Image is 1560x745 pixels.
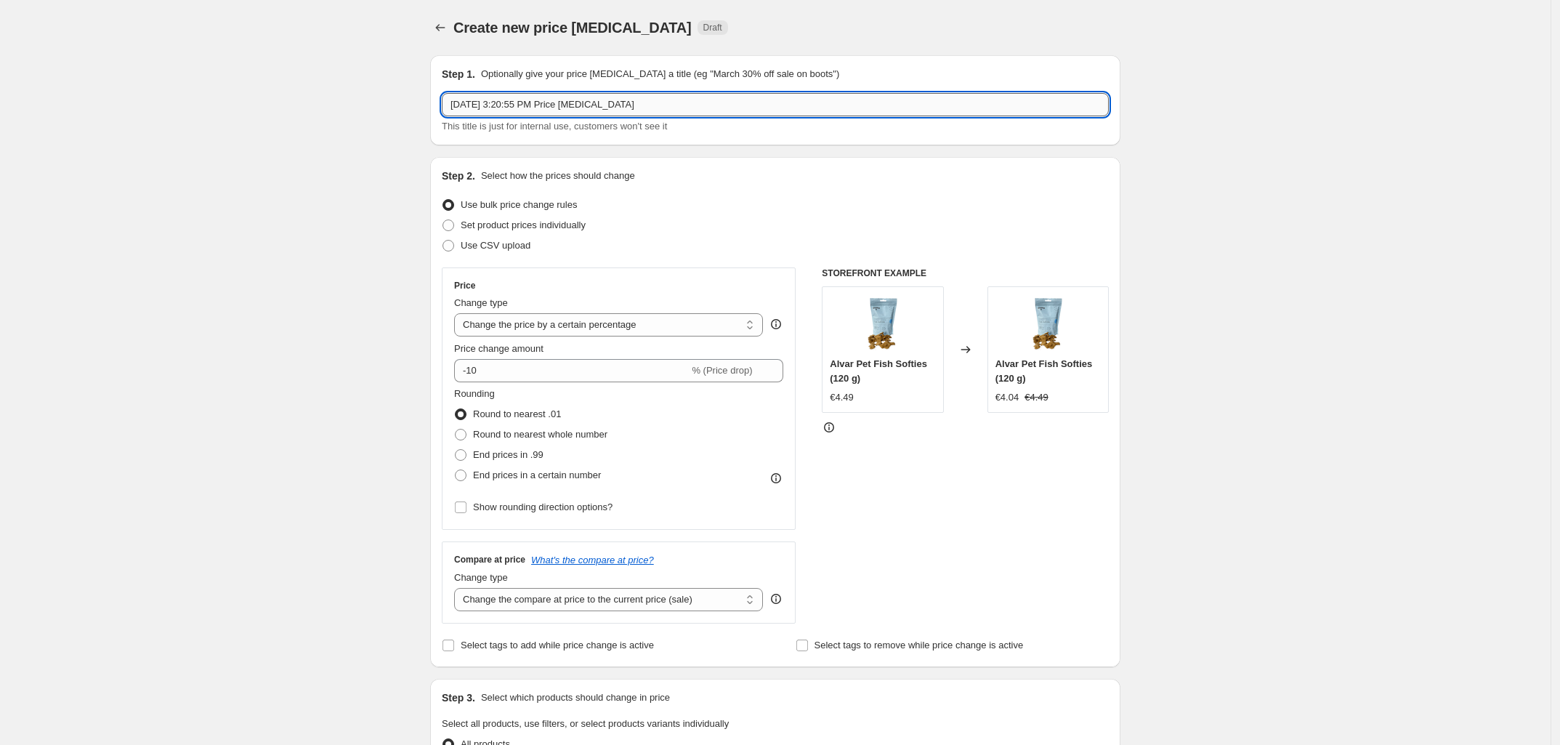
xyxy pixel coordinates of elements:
[822,267,1109,279] h6: STOREFRONT EXAMPLE
[815,640,1024,651] span: Select tags to remove while price change is active
[1019,294,1077,353] img: chicken_softies_square-1_80x.png
[442,67,475,81] h2: Step 1.
[454,280,475,291] h3: Price
[995,390,1019,405] div: €4.04
[461,220,586,230] span: Set product prices individually
[830,358,927,384] span: Alvar Pet Fish Softies (120 g)
[769,592,783,606] div: help
[442,718,729,729] span: Select all products, use filters, or select products variants individually
[1024,390,1048,405] strike: €4.49
[454,388,495,399] span: Rounding
[531,555,654,565] button: What's the compare at price?
[481,690,670,705] p: Select which products should change in price
[769,317,783,331] div: help
[461,640,654,651] span: Select tags to add while price change is active
[473,429,607,440] span: Round to nearest whole number
[430,17,450,38] button: Price change jobs
[461,199,577,210] span: Use bulk price change rules
[442,690,475,705] h2: Step 3.
[442,93,1109,116] input: 30% off holiday sale
[454,297,508,308] span: Change type
[473,470,601,480] span: End prices in a certain number
[442,121,667,132] span: This title is just for internal use, customers won't see it
[995,358,1093,384] span: Alvar Pet Fish Softies (120 g)
[461,240,530,251] span: Use CSV upload
[454,359,689,382] input: -15
[442,169,475,183] h2: Step 2.
[703,22,722,33] span: Draft
[854,294,912,353] img: chicken_softies_square-1_80x.png
[692,365,752,376] span: % (Price drop)
[454,572,508,583] span: Change type
[473,502,613,512] span: Show rounding direction options?
[473,408,561,419] span: Round to nearest .01
[453,20,692,36] span: Create new price [MEDICAL_DATA]
[481,169,635,183] p: Select how the prices should change
[454,554,525,565] h3: Compare at price
[473,449,543,460] span: End prices in .99
[830,390,854,405] div: €4.49
[481,67,839,81] p: Optionally give your price [MEDICAL_DATA] a title (eg "March 30% off sale on boots")
[454,343,543,354] span: Price change amount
